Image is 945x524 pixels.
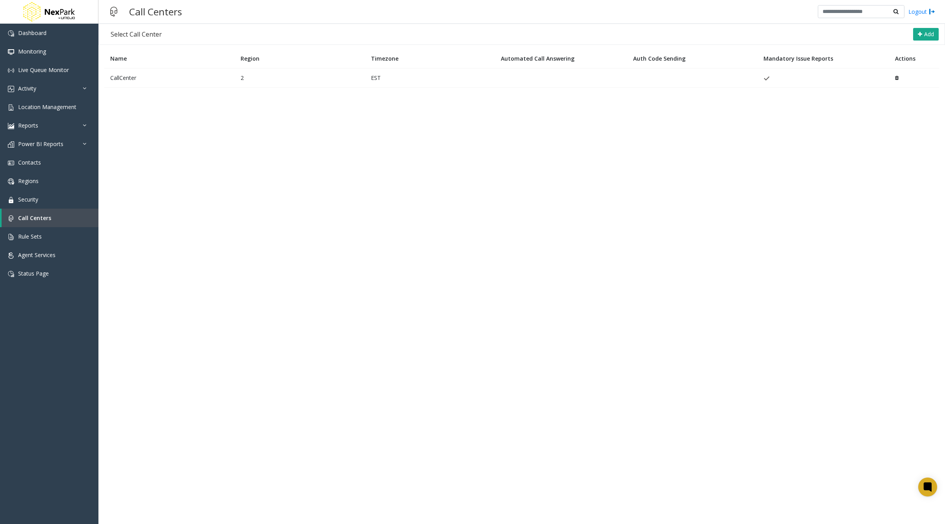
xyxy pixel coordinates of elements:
span: Live Queue Monitor [18,66,69,74]
img: 'icon' [8,86,14,92]
span: Agent Services [18,251,56,259]
img: 'icon' [8,252,14,259]
img: 'icon' [8,197,14,203]
img: logout [929,7,935,16]
img: 'icon' [8,104,14,111]
span: Call Centers [18,214,51,222]
img: check [763,75,770,82]
th: Mandatory Issue Reports [758,49,889,69]
span: Add [924,30,934,38]
img: 'icon' [8,234,14,240]
span: Security [18,196,38,203]
td: EST [365,68,495,87]
span: Rule Sets [18,233,42,240]
th: Actions [889,49,939,69]
img: 'icon' [8,123,14,129]
span: Status Page [18,270,49,277]
img: 'icon' [8,141,14,148]
img: 'icon' [8,178,14,185]
span: Location Management [18,103,76,111]
h3: Call Centers [125,2,186,21]
span: Regions [18,177,39,185]
img: 'icon' [8,30,14,37]
img: 'icon' [8,271,14,277]
img: 'icon' [8,67,14,74]
a: Logout [908,7,935,16]
th: Name [104,49,235,69]
th: Automated Call Answering [495,49,627,69]
span: Dashboard [18,29,46,37]
th: Auth Code Sending [627,49,758,69]
img: 'icon' [8,215,14,222]
img: pageIcon [106,2,121,21]
th: Region [235,49,365,69]
span: Power BI Reports [18,140,63,148]
span: Activity [18,85,36,92]
button: Add [913,28,939,41]
img: 'icon' [8,160,14,166]
img: 'icon' [8,49,14,55]
a: Call Centers [2,209,98,227]
th: Timezone [365,49,495,69]
td: CallCenter [104,68,235,87]
td: 2 [235,68,365,87]
div: Select Call Center [99,25,174,43]
span: Reports [18,122,38,129]
span: Monitoring [18,48,46,55]
span: Contacts [18,159,41,166]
